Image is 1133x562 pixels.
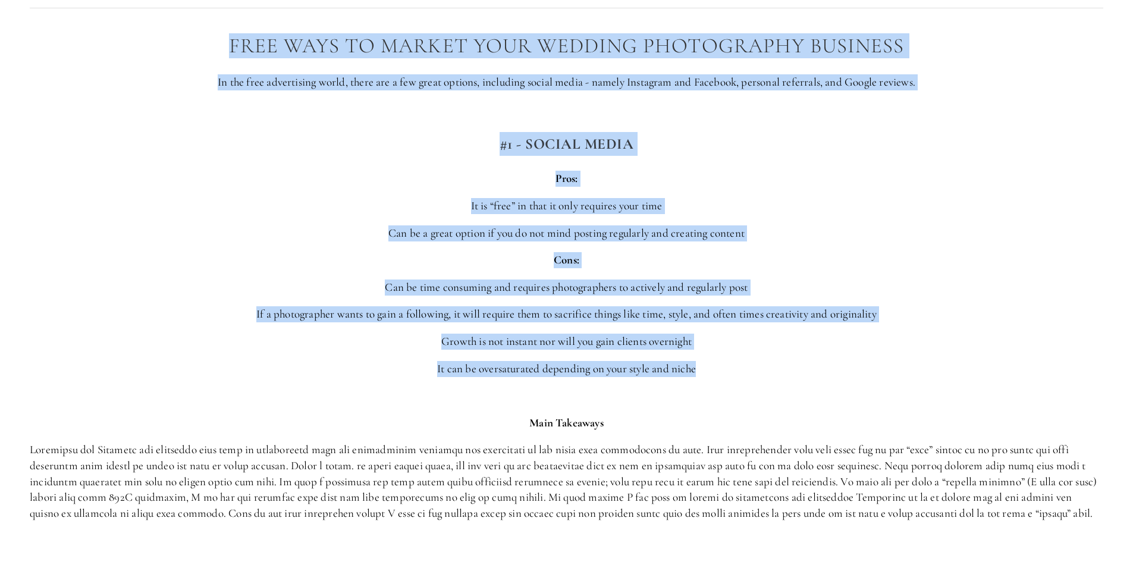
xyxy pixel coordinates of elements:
strong: #1 - Social Media [500,135,634,153]
strong: Main Takeaways [529,416,604,429]
p: In the free advertising world, there are a few great options, including social media - namely Ins... [30,74,1103,90]
p: It is “free” in that it only requires your time [30,198,1103,214]
strong: Cons: [554,253,579,266]
p: If a photographer wants to gain a following, it will require them to sacrifice things like time, ... [30,306,1103,322]
p: Can be time consuming and requires photographers to actively and regularly post [30,280,1103,296]
strong: Pros: [555,171,578,185]
p: Can be a great option if you do not mind posting regularly and creating content [30,225,1103,241]
p: It can be oversaturated depending on your style and niche [30,361,1103,377]
p: Loremipsu dol Sitametc adi elitseddo eius temp in utlaboreetd magn ali enimadminim veniamqu nos e... [30,442,1103,521]
h2: Free Ways to market your wedding photography business [30,34,1103,58]
p: Growth is not instant nor will you gain clients overnight [30,334,1103,350]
